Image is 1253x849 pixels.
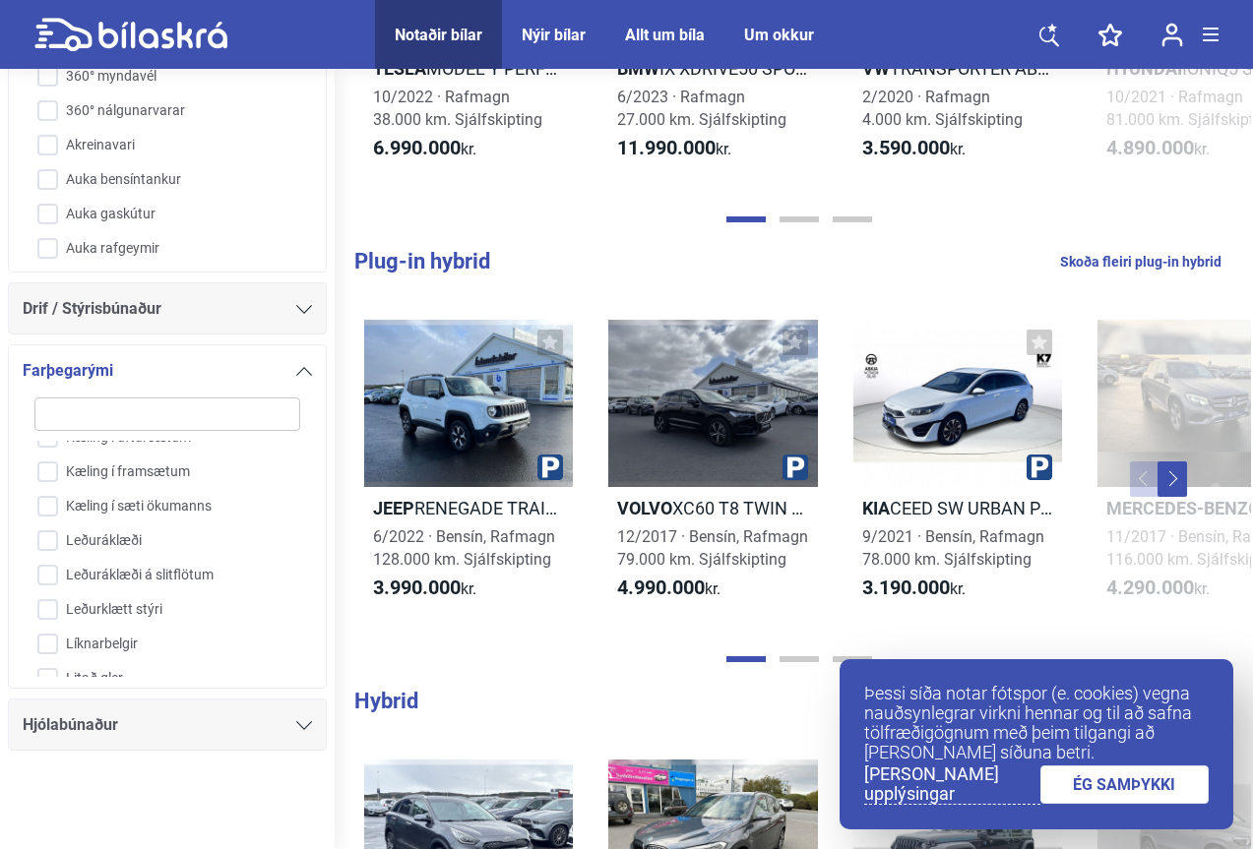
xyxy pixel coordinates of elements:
[853,309,1062,630] a: KiaCEED SW URBAN PHEV9/2021 · Bensín, Rafmagn78.000 km. Sjálfskipting3.190.000kr.
[726,216,766,222] button: Page 1
[373,136,461,159] b: 6.990.000
[354,689,418,713] b: Hybrid
[1158,461,1187,497] button: Next
[373,137,476,160] span: kr.
[780,656,819,662] button: Page 2
[862,137,966,160] span: kr.
[23,357,113,385] span: Farþegarými
[617,88,786,129] span: 6/2023 · Rafmagn 27.000 km. Sjálfskipting
[373,576,476,600] span: kr.
[862,498,890,518] b: Kia
[1040,765,1210,804] a: ÉG SAMÞYKKI
[373,576,461,599] b: 3.990.000
[1106,498,1248,518] b: Mercedes-Benz
[354,249,490,273] b: Plug-in hybrid
[1130,461,1159,497] button: Previous
[862,88,1023,129] span: 2/2020 · Rafmagn 4.000 km. Sjálfskipting
[23,295,161,323] span: Drif / Stýrisbúnaður
[862,576,966,600] span: kr.
[617,137,731,160] span: kr.
[853,497,1062,519] h2: CEED SW URBAN PHEV
[395,26,482,44] a: Notaðir bílar
[617,527,808,569] span: 12/2017 · Bensín, Rafmagn 79.000 km. Sjálfskipting
[373,88,542,129] span: 10/2022 · Rafmagn 38.000 km. Sjálfskipting
[617,136,716,159] b: 11.990.000
[862,527,1044,569] span: 9/2021 · Bensín, Rafmagn 78.000 km. Sjálfskipting
[864,764,1040,805] a: [PERSON_NAME] upplýsingar
[608,497,817,519] h2: XC60 T8 TWIN ENGINE R-DESIGN
[1106,136,1194,159] b: 4.890.000
[608,309,817,630] a: VolvoXC60 T8 TWIN ENGINE R-DESIGN12/2017 · Bensín, Rafmagn79.000 km. Sjálfskipting4.990.000kr.
[617,576,720,600] span: kr.
[373,527,555,569] span: 6/2022 · Bensín, Rafmagn 128.000 km. Sjálfskipting
[625,26,705,44] a: Allt um bíla
[1106,576,1210,600] span: kr.
[833,656,872,662] button: Page 3
[726,656,766,662] button: Page 1
[1161,23,1183,47] img: user-login.svg
[617,576,705,599] b: 4.990.000
[1060,249,1222,274] a: Skoða fleiri plug-in hybrid
[617,498,672,518] b: Volvo
[522,26,586,44] a: Nýir bílar
[864,684,1209,762] p: Þessi síða notar fótspor (e. cookies) vegna nauðsynlegrar virkni hennar og til að safna tölfræðig...
[862,576,950,599] b: 3.190.000
[1106,137,1210,160] span: kr.
[862,136,950,159] b: 3.590.000
[364,309,573,630] a: JeepRENEGADE TRAILHAWK PHEV6/2022 · Bensín, Rafmagn128.000 km. Sjálfskipting3.990.000kr.
[364,497,573,519] h2: RENEGADE TRAILHAWK PHEV
[23,711,118,739] span: Hjólabúnaður
[744,26,814,44] a: Um okkur
[833,216,872,222] button: Page 3
[1106,576,1194,599] b: 4.290.000
[780,216,819,222] button: Page 2
[373,498,414,518] b: Jeep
